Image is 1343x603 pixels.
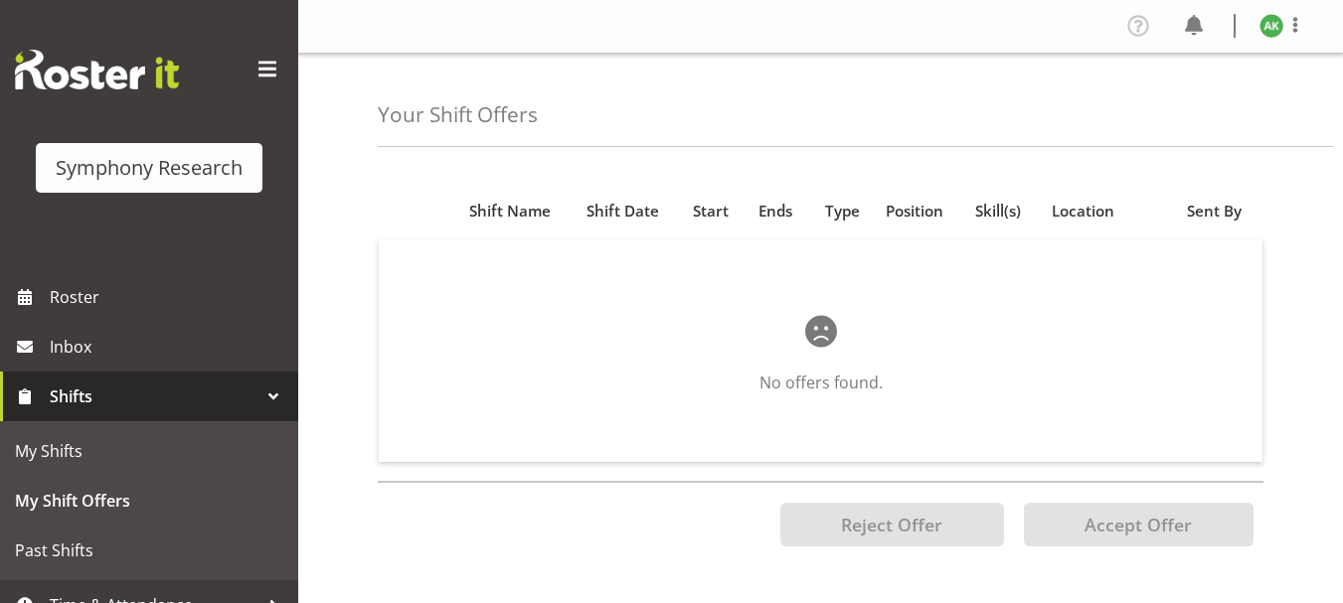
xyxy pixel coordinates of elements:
[15,436,283,466] span: My Shifts
[378,103,538,126] h4: Your Shift Offers
[758,200,792,223] span: Ends
[1187,200,1242,223] span: Sent By
[1024,503,1254,546] button: Accept Offer
[780,503,1004,546] button: Reject Offer
[15,486,283,516] span: My Shift Offers
[5,526,293,575] a: Past Shifts
[15,535,283,565] span: Past Shifts
[975,200,1021,223] span: Skill(s)
[1085,513,1192,536] span: Accept Offer
[442,371,1199,394] p: No offers found.
[1052,200,1114,223] span: Location
[5,426,293,476] a: My Shifts
[825,200,860,223] span: Type
[56,153,243,183] div: Symphony Research
[469,200,551,223] span: Shift Name
[50,282,288,312] span: Roster
[587,200,659,223] span: Shift Date
[1259,14,1283,38] img: amit-kumar11606.jpg
[50,381,258,411] span: Shifts
[886,200,943,223] span: Position
[693,200,729,223] span: Start
[841,513,942,536] span: Reject Offer
[50,332,288,362] span: Inbox
[15,50,179,89] img: Rosterit website logo
[5,476,293,526] a: My Shift Offers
